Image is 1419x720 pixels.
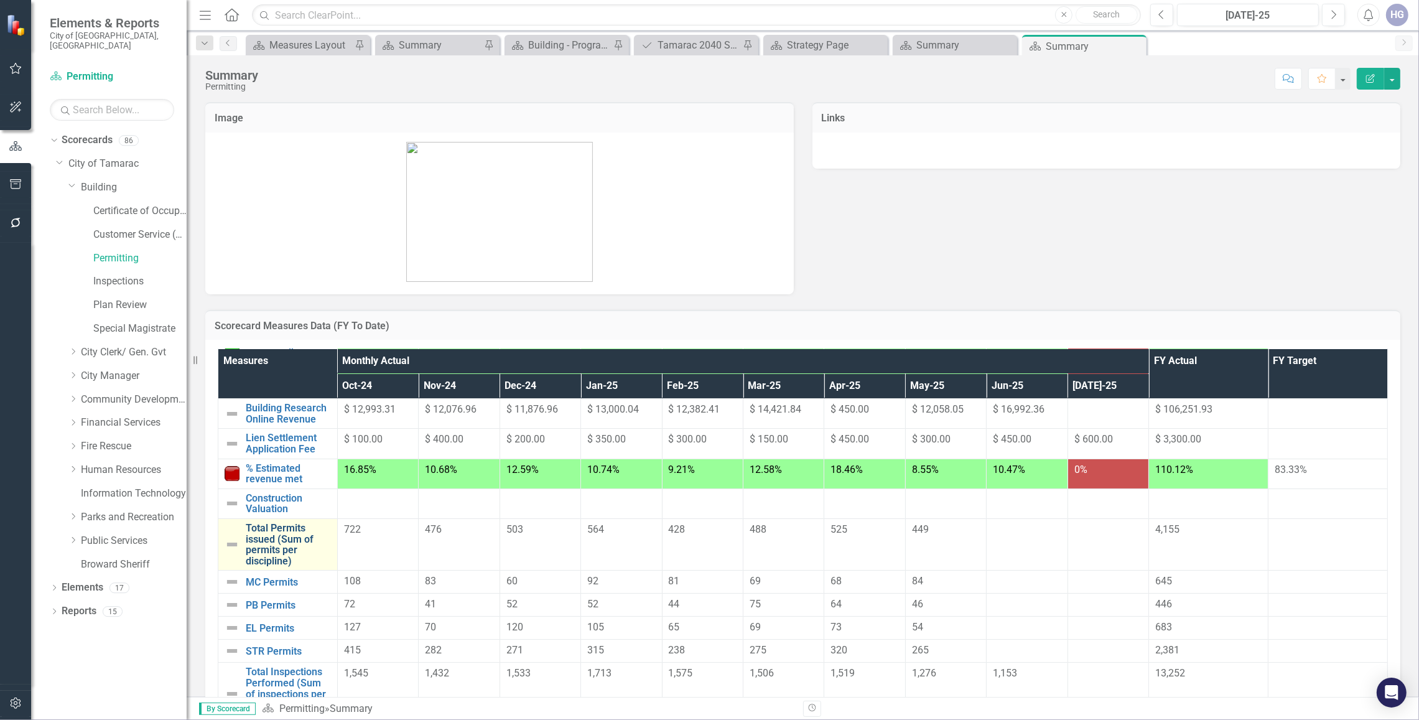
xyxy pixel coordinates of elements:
[81,180,187,195] a: Building
[81,558,187,572] a: Broward Sheriff
[669,621,680,633] span: 65
[269,37,351,53] div: Measures Layout
[225,620,240,635] img: Not Defined
[1074,464,1087,475] span: 0%
[378,37,481,53] a: Summary
[425,667,449,679] span: 1,432
[81,487,187,501] a: Information Technology
[587,621,604,633] span: 105
[81,463,187,477] a: Human Resources
[528,37,610,53] div: Building - Program Description (3500)
[669,644,686,656] span: 238
[246,493,331,515] a: Construction Valuation
[993,667,1017,679] span: 1,153
[218,399,338,429] td: Double-Click to Edit Right Click for Context Menu
[246,432,331,454] a: Lien Settlement Application Fee
[912,433,951,445] span: $ 300.00
[225,436,240,451] img: Not Defined
[1155,621,1172,633] span: 683
[669,598,680,610] span: 44
[330,703,373,714] div: Summary
[93,298,187,312] a: Plan Review
[750,575,761,587] span: 69
[750,667,774,679] span: 1,506
[425,433,463,445] span: $ 400.00
[669,403,720,415] span: $ 12,382.41
[62,604,96,619] a: Reports
[344,464,376,475] span: 16.85%
[912,667,936,679] span: 1,276
[425,403,477,415] span: $ 12,076.96
[205,82,258,91] div: Permitting
[225,574,240,589] img: Not Defined
[912,403,964,415] span: $ 12,058.05
[587,464,620,475] span: 10.74%
[1094,9,1120,19] span: Search
[787,37,885,53] div: Strategy Page
[344,644,361,656] span: 415
[425,598,436,610] span: 41
[750,403,801,415] span: $ 14,421.84
[246,623,331,634] a: EL Permits
[1386,4,1408,26] div: HG
[658,37,740,53] div: Tamarac 2040 Strategic Plan - Departmental Action Plan
[506,667,531,679] span: 1,533
[119,135,139,146] div: 86
[508,37,610,53] a: Building - Program Description (3500)
[912,523,929,535] span: 449
[205,68,258,82] div: Summary
[225,597,240,612] img: Not Defined
[218,489,338,518] td: Double-Click to Edit Right Click for Context Menu
[830,667,855,679] span: 1,519
[344,523,361,535] span: 722
[246,577,331,588] a: MC Permits
[344,403,396,415] span: $ 12,993.31
[50,70,174,84] a: Permitting
[993,464,1025,475] span: 10.47%
[1181,8,1314,23] div: [DATE]-25
[506,644,523,656] span: 271
[109,582,129,593] div: 17
[830,575,842,587] span: 68
[93,251,187,266] a: Permitting
[50,30,174,51] small: City of [GEOGRAPHIC_DATA], [GEOGRAPHIC_DATA]
[262,702,794,716] div: »
[225,537,240,552] img: Not Defined
[1155,598,1172,610] span: 446
[669,433,707,445] span: $ 300.00
[587,598,598,610] span: 52
[1076,6,1138,24] button: Search
[1155,644,1179,656] span: 2,381
[1046,39,1143,54] div: Summary
[669,575,680,587] span: 81
[6,14,28,35] img: ClearPoint Strategy
[830,464,863,475] span: 18.46%
[1155,667,1185,679] span: 13,252
[246,600,331,611] a: PB Permits
[750,621,761,633] span: 69
[830,644,847,656] span: 320
[93,322,187,336] a: Special Magistrate
[830,433,869,445] span: $ 450.00
[669,667,693,679] span: 1,575
[822,113,1392,124] h3: Links
[669,523,686,535] span: 428
[506,598,518,610] span: 52
[425,644,442,656] span: 282
[93,228,187,242] a: Customer Service (Bldg)
[218,429,338,459] td: Double-Click to Edit Right Click for Context Menu
[669,464,696,475] span: 9.21%
[912,644,929,656] span: 265
[1275,464,1307,475] span: 83.33%
[225,496,240,511] img: Not Defined
[218,617,338,640] td: Double-Click to Edit Right Click for Context Menu
[62,133,113,147] a: Scorecards
[587,403,639,415] span: $ 13,000.04
[1155,433,1201,445] span: $ 3,300.00
[246,463,331,485] a: % Estimated revenue met
[81,369,187,383] a: City Manager
[93,204,187,218] a: Certificate of Occupancy
[218,640,338,663] td: Double-Click to Edit Right Click for Context Menu
[912,575,923,587] span: 84
[587,644,604,656] span: 315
